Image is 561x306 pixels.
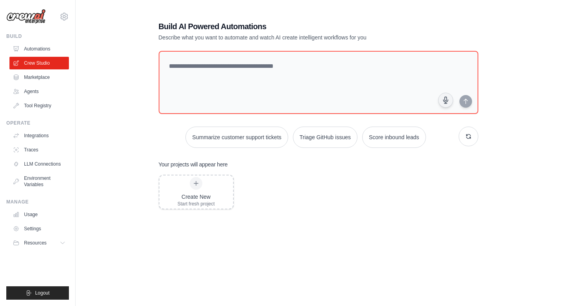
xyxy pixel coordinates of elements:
[293,127,357,148] button: Triage GitHub issues
[438,93,453,108] button: Click to speak your automation idea
[459,127,478,146] button: Get new suggestions
[9,57,69,69] a: Crew Studio
[9,99,69,112] a: Tool Registry
[9,237,69,249] button: Resources
[178,193,215,201] div: Create New
[9,144,69,156] a: Traces
[6,33,69,39] div: Build
[159,21,423,32] h1: Build AI Powered Automations
[9,208,69,221] a: Usage
[9,158,69,170] a: LLM Connections
[9,71,69,84] a: Marketplace
[178,201,215,207] div: Start fresh project
[35,290,50,296] span: Logout
[6,120,69,126] div: Operate
[9,222,69,235] a: Settings
[6,286,69,300] button: Logout
[9,43,69,55] a: Automations
[24,240,46,246] span: Resources
[159,34,423,41] p: Describe what you want to automate and watch AI create intelligent workflows for you
[6,9,46,24] img: Logo
[9,129,69,142] a: Integrations
[6,199,69,205] div: Manage
[159,160,228,168] h3: Your projects will appear here
[9,172,69,191] a: Environment Variables
[185,127,288,148] button: Summarize customer support tickets
[9,85,69,98] a: Agents
[362,127,426,148] button: Score inbound leads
